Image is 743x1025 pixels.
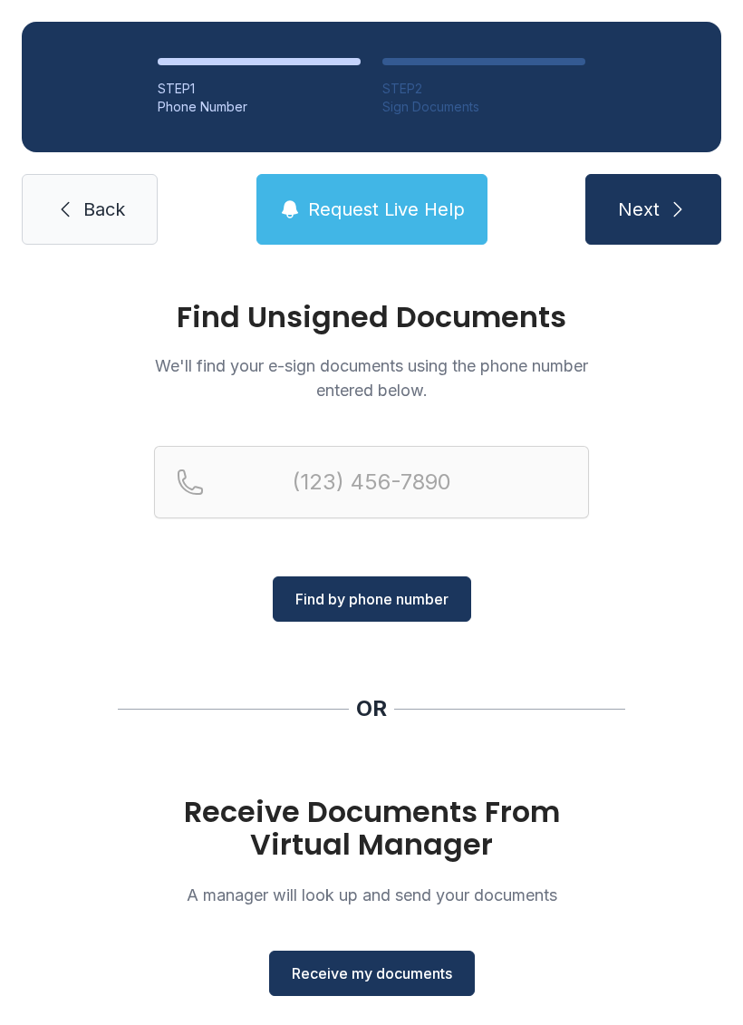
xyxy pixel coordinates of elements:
[308,197,465,222] span: Request Live Help
[356,694,387,723] div: OR
[382,80,585,98] div: STEP 2
[154,446,589,518] input: Reservation phone number
[295,588,449,610] span: Find by phone number
[154,883,589,907] p: A manager will look up and send your documents
[158,80,361,98] div: STEP 1
[618,197,660,222] span: Next
[83,197,125,222] span: Back
[154,353,589,402] p: We'll find your e-sign documents using the phone number entered below.
[382,98,585,116] div: Sign Documents
[292,962,452,984] span: Receive my documents
[158,98,361,116] div: Phone Number
[154,303,589,332] h1: Find Unsigned Documents
[154,796,589,861] h1: Receive Documents From Virtual Manager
